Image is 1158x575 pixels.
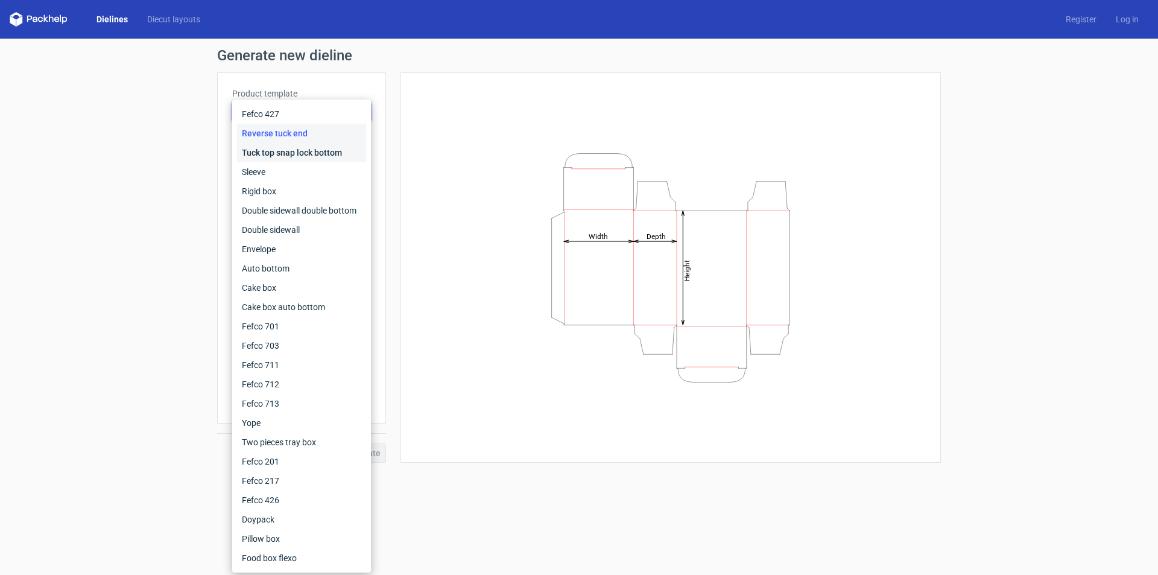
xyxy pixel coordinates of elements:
div: Two pieces tray box [237,433,366,452]
tspan: Depth [647,232,666,240]
div: Envelope [237,240,366,259]
tspan: Width [589,232,608,240]
div: Fefco 217 [237,471,366,491]
div: Double sidewall [237,220,366,240]
div: Pillow box [237,529,366,548]
div: Fefco 701 [237,317,366,336]
div: Sleeve [237,162,366,182]
div: Fefco 201 [237,452,366,471]
div: Yope [237,413,366,433]
div: Fefco 426 [237,491,366,510]
div: Reverse tuck end [237,124,366,143]
div: Double sidewall double bottom [237,201,366,220]
div: Fefco 703 [237,336,366,355]
a: Dielines [87,13,138,25]
tspan: Height [683,259,691,281]
a: Register [1056,13,1106,25]
div: Rigid box [237,182,366,201]
div: Fefco 713 [237,394,366,413]
a: Diecut layouts [138,13,210,25]
div: Cake box auto bottom [237,297,366,317]
h1: Generate new dieline [217,48,941,63]
div: Doypack [237,510,366,529]
a: Log in [1106,13,1148,25]
div: Fefco 427 [237,104,366,124]
div: Cake box [237,278,366,297]
div: Auto bottom [237,259,366,278]
div: Food box flexo [237,548,366,568]
div: Fefco 712 [237,375,366,394]
div: Tuck top snap lock bottom [237,143,366,162]
label: Product template [232,87,371,100]
div: Fefco 711 [237,355,366,375]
